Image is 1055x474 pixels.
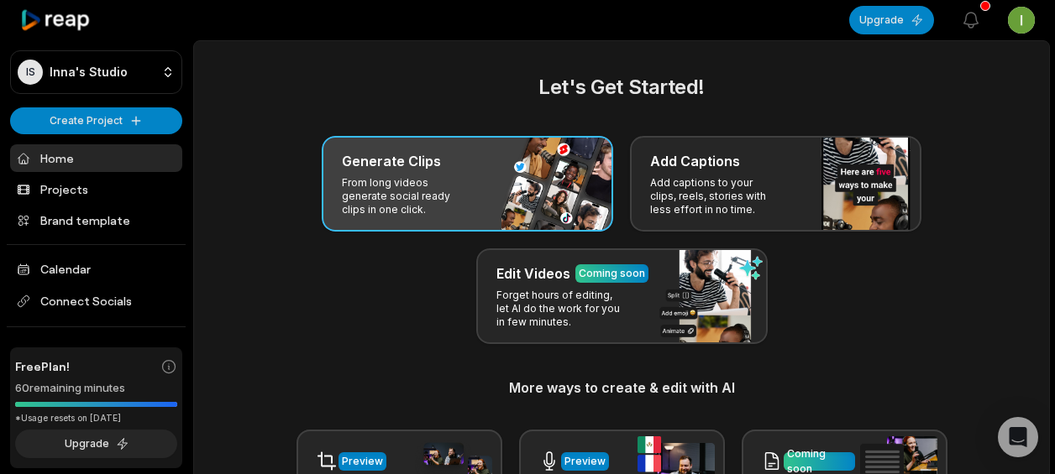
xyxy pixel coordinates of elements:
[10,286,182,316] span: Connect Socials
[849,6,934,34] button: Upgrade
[564,454,606,469] div: Preview
[342,176,472,216] p: From long videos generate social ready clips in one click.
[15,357,70,375] span: Free Plan!
[10,144,182,172] a: Home
[496,263,570,284] h3: Edit Videos
[496,289,627,329] p: Forget hours of editing, let AI do the work for you in few minutes.
[15,412,177,425] div: *Usage resets on [DATE]
[18,60,43,85] div: IS
[50,65,128,80] p: Inna's Studio
[214,72,1029,102] h2: Let's Get Started!
[650,151,740,171] h3: Add Captions
[15,380,177,397] div: 60 remaining minutes
[342,151,441,171] h3: Generate Clips
[342,454,383,469] div: Preview
[998,417,1038,457] div: Open Intercom Messenger
[10,175,182,203] a: Projects
[10,206,182,234] a: Brand template
[579,266,645,281] div: Coming soon
[10,255,182,283] a: Calendar
[15,430,177,458] button: Upgrade
[10,107,182,134] button: Create Project
[650,176,780,216] p: Add captions to your clips, reels, stories with less effort in no time.
[214,378,1029,398] h3: More ways to create & edit with AI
